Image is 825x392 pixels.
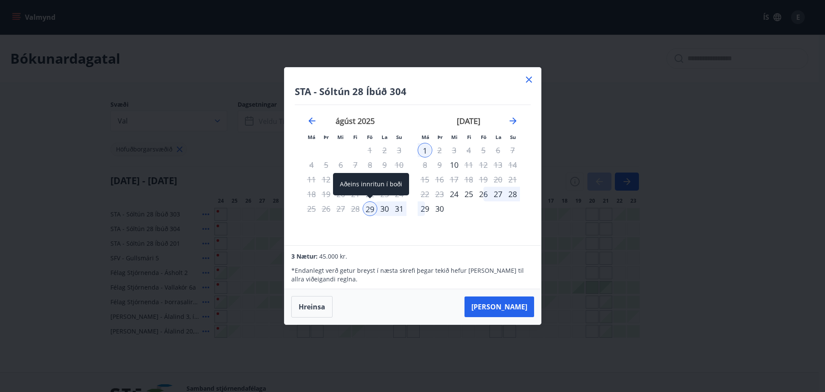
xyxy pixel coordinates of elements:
[447,172,461,187] td: Not available. miðvikudagur, 17. september 2025
[447,187,461,201] div: Aðeins innritun í boði
[367,134,373,140] small: Fö
[392,157,406,172] td: Not available. sunnudagur, 10. ágúst 2025
[447,157,461,172] div: Aðeins innritun í boði
[505,143,520,157] td: Not available. sunnudagur, 7. september 2025
[377,157,392,172] td: Not available. laugardagur, 9. ágúst 2025
[377,143,392,157] td: Not available. laugardagur, 2. ágúst 2025
[307,116,317,126] div: Move backward to switch to the previous month.
[336,116,375,126] strong: ágúst 2025
[451,134,458,140] small: Mi
[396,134,402,140] small: Su
[319,252,347,260] span: 45.000 kr.
[481,134,486,140] small: Fö
[476,143,491,157] td: Not available. föstudagur, 5. september 2025
[363,157,377,172] td: Not available. föstudagur, 8. ágúst 2025
[476,187,491,201] td: Choose föstudagur, 26. september 2025 as your check-out date. It’s available.
[476,172,491,187] td: Not available. föstudagur, 19. september 2025
[392,201,406,216] td: Selected. sunnudagur, 31. ágúst 2025
[337,134,344,140] small: Mi
[495,134,501,140] small: La
[447,187,461,201] td: Choose miðvikudagur, 24. september 2025 as your check-out date. It’s available.
[291,252,318,260] span: 3 Nætur:
[418,172,432,187] td: Not available. mánudagur, 15. september 2025
[392,172,406,187] td: Not available. sunnudagur, 17. ágúst 2025
[348,157,363,172] td: Not available. fimmtudagur, 7. ágúst 2025
[491,157,505,172] td: Not available. laugardagur, 13. september 2025
[432,201,447,216] td: Choose þriðjudagur, 30. september 2025 as your check-out date. It’s available.
[508,116,518,126] div: Move forward to switch to the next month.
[432,143,447,157] td: Not available. þriðjudagur, 2. september 2025
[295,105,531,235] div: Calendar
[437,134,443,140] small: Þr
[464,296,534,317] button: [PERSON_NAME]
[392,201,406,216] div: 31
[348,172,363,187] td: Not available. fimmtudagur, 14. ágúst 2025
[418,187,432,201] td: Not available. mánudagur, 22. september 2025
[319,157,333,172] td: Not available. þriðjudagur, 5. ágúst 2025
[491,187,505,201] td: Choose laugardagur, 27. september 2025 as your check-out date. It’s available.
[377,201,392,216] div: 30
[422,134,429,140] small: Má
[505,187,520,201] td: Choose sunnudagur, 28. september 2025 as your check-out date. It’s available.
[447,143,461,157] td: Not available. miðvikudagur, 3. september 2025
[295,85,531,98] h4: STA - Sóltún 28 Íbúð 304
[447,157,461,172] td: Choose miðvikudagur, 10. september 2025 as your check-out date. It’s available.
[353,134,357,140] small: Fi
[510,134,516,140] small: Su
[461,187,476,201] div: 25
[491,143,505,157] td: Not available. laugardagur, 6. september 2025
[418,143,432,157] div: Aðeins útritun í boði
[333,172,348,187] td: Not available. miðvikudagur, 13. ágúst 2025
[363,172,377,187] td: Not available. föstudagur, 15. ágúst 2025
[432,172,447,187] td: Not available. þriðjudagur, 16. september 2025
[418,143,432,157] td: Selected as end date. mánudagur, 1. september 2025
[432,201,447,216] div: 30
[392,143,406,157] td: Not available. sunnudagur, 3. ágúst 2025
[304,172,319,187] td: Not available. mánudagur, 11. ágúst 2025
[333,201,348,216] td: Not available. miðvikudagur, 27. ágúst 2025
[363,143,377,157] td: Not available. föstudagur, 1. ágúst 2025
[319,201,333,216] td: Not available. þriðjudagur, 26. ágúst 2025
[432,157,447,172] td: Not available. þriðjudagur, 9. september 2025
[467,134,471,140] small: Fi
[308,134,315,140] small: Má
[324,134,329,140] small: Þr
[418,157,432,172] td: Not available. mánudagur, 8. september 2025
[461,172,476,187] td: Not available. fimmtudagur, 18. september 2025
[363,201,377,216] div: Aðeins innritun í boði
[461,157,476,172] div: Aðeins útritun í boði
[491,172,505,187] td: Not available. laugardagur, 20. september 2025
[457,116,480,126] strong: [DATE]
[291,266,534,284] p: * Endanlegt verð getur breyst í næsta skrefi þegar tekið hefur [PERSON_NAME] til allra viðeigandi...
[505,187,520,201] div: 28
[461,187,476,201] td: Choose fimmtudagur, 25. september 2025 as your check-out date. It’s available.
[304,157,319,172] td: Not available. mánudagur, 4. ágúst 2025
[432,187,447,201] td: Not available. þriðjudagur, 23. september 2025
[377,201,392,216] td: Selected. laugardagur, 30. ágúst 2025
[461,143,476,157] td: Not available. fimmtudagur, 4. september 2025
[418,201,432,216] td: Choose mánudagur, 29. september 2025 as your check-out date. It’s available.
[304,201,319,216] td: Not available. mánudagur, 25. ágúst 2025
[382,134,388,140] small: La
[319,172,333,187] td: Not available. þriðjudagur, 12. ágúst 2025
[333,173,409,195] div: Aðeins innritun í boði
[363,201,377,216] td: Selected as start date. föstudagur, 29. ágúst 2025
[461,157,476,172] td: Choose fimmtudagur, 11. september 2025 as your check-out date. It’s available.
[304,187,319,201] td: Not available. mánudagur, 18. ágúst 2025
[291,296,333,318] button: Hreinsa
[476,157,491,172] td: Not available. föstudagur, 12. september 2025
[418,201,432,216] div: 29
[505,157,520,172] td: Not available. sunnudagur, 14. september 2025
[491,187,505,201] div: 27
[505,172,520,187] td: Not available. sunnudagur, 21. september 2025
[319,187,333,201] td: Not available. þriðjudagur, 19. ágúst 2025
[377,172,392,187] td: Not available. laugardagur, 16. ágúst 2025
[333,157,348,172] td: Not available. miðvikudagur, 6. ágúst 2025
[348,201,363,216] td: Not available. fimmtudagur, 28. ágúst 2025
[476,187,491,201] div: 26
